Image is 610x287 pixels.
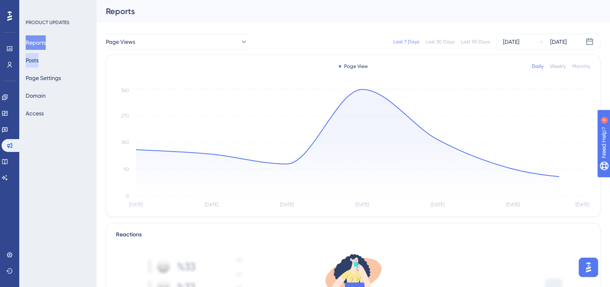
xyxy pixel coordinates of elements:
button: Access [26,106,44,121]
tspan: [DATE] [280,202,294,207]
button: Reports [26,35,46,50]
span: Need Help? [19,2,50,12]
div: Weekly [550,63,566,70]
tspan: [DATE] [431,202,444,207]
button: Page Settings [26,71,61,85]
div: [DATE] [503,37,519,47]
tspan: [DATE] [205,202,218,207]
div: Page View [338,63,368,70]
tspan: 0 [126,193,129,199]
iframe: UserGuiding AI Assistant Launcher [576,255,600,279]
div: Reports [106,6,580,17]
tspan: [DATE] [576,202,589,207]
span: Page Views [106,37,135,47]
div: PRODUCT UPDATES [26,19,69,26]
tspan: 90 [124,166,129,172]
div: Last 7 Days [393,39,419,45]
div: 4 [56,4,58,10]
button: Page Views [106,34,248,50]
button: Domain [26,88,46,103]
div: Last 30 Days [426,39,454,45]
button: Posts [26,53,39,68]
div: Daily [532,63,543,70]
tspan: [DATE] [355,202,369,207]
div: [DATE] [550,37,567,47]
div: Last 90 Days [461,39,490,45]
tspan: [DATE] [129,202,143,207]
tspan: 270 [121,113,129,119]
tspan: 180 [122,139,129,145]
tspan: [DATE] [506,202,520,207]
div: Monthly [572,63,590,70]
tspan: 360 [121,88,129,93]
div: Reactions [116,230,590,240]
